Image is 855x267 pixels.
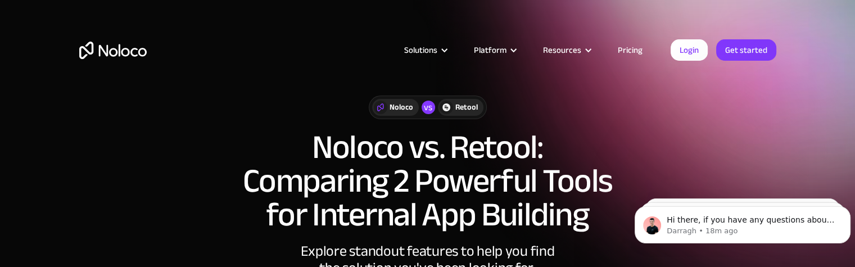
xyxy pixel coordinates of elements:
div: Platform [474,43,506,57]
div: Resources [543,43,581,57]
a: Pricing [604,43,657,57]
h1: Noloco vs. Retool: Comparing 2 Powerful Tools for Internal App Building [79,130,776,232]
a: home [79,42,147,59]
a: Login [671,39,708,61]
div: vs [422,101,435,114]
div: Resources [529,43,604,57]
div: Noloco [390,101,413,114]
div: Retool [455,101,478,114]
div: Solutions [404,43,437,57]
div: Platform [460,43,529,57]
iframe: Intercom notifications message [630,183,855,261]
div: Solutions [390,43,460,57]
a: Get started [716,39,776,61]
